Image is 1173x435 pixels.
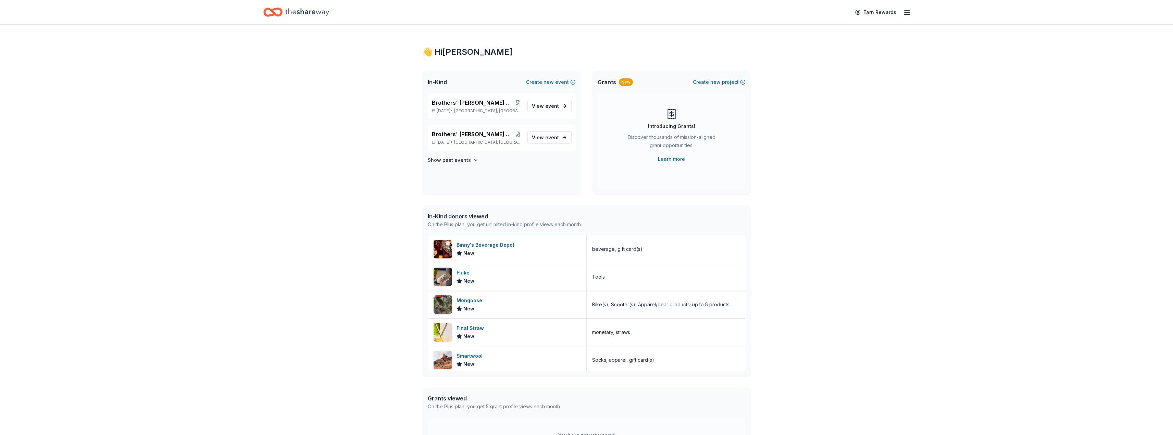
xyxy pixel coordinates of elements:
[434,240,452,258] img: Image for Binny's Beverage Depot
[434,268,452,286] img: Image for Fluke
[454,140,522,145] span: [GEOGRAPHIC_DATA], [GEOGRAPHIC_DATA]
[263,4,329,20] a: Home
[592,245,642,253] div: beverage, gift card(s)
[851,6,900,18] a: Earn Rewards
[710,78,721,86] span: new
[422,47,751,57] div: 👋 Hi [PERSON_NAME]
[428,220,582,229] div: On the Plus plan, you get unlimited in-kind profile views each month.
[457,241,517,249] div: Binny's Beverage Depot
[532,102,559,110] span: View
[463,332,474,341] span: New
[432,130,514,138] span: Brothers' [PERSON_NAME] Mctoberfest Fall Fundraiser
[432,140,522,145] p: [DATE] •
[428,402,561,411] div: On the Plus plan, you get 5 grant profile views each month.
[463,277,474,285] span: New
[434,351,452,369] img: Image for Smartwool
[428,394,561,402] div: Grants viewed
[598,78,616,86] span: Grants
[592,328,630,336] div: monetary, straws
[454,108,522,114] span: [GEOGRAPHIC_DATA], [GEOGRAPHIC_DATA]
[592,273,605,281] div: Tools
[545,135,559,140] span: event
[434,323,452,342] img: Image for Final Straw
[625,133,718,152] div: Discover thousands of mission-aligned grant opportunities.
[463,305,474,313] span: New
[527,100,572,112] a: View event
[428,156,478,164] button: Show past events
[592,356,654,364] div: Socks, apparel, gift card(s)
[463,360,474,368] span: New
[693,78,746,86] button: Createnewproject
[526,78,576,86] button: Createnewevent
[428,212,582,220] div: In-Kind donors viewed
[434,295,452,314] img: Image for Mongoose
[545,103,559,109] span: event
[527,131,572,144] a: View event
[428,78,447,86] span: In-Kind
[532,133,559,142] span: View
[658,155,685,163] a: Learn more
[457,296,485,305] div: Mongoose
[428,156,471,164] h4: Show past events
[544,78,554,86] span: new
[432,108,522,114] p: [DATE] •
[457,324,487,332] div: Final Straw
[619,78,633,86] div: New
[457,352,485,360] div: Smartwool
[463,249,474,257] span: New
[432,99,514,107] span: Brothers' [PERSON_NAME] Mistletoe & Mezze Fundraiser
[648,122,695,130] div: Introducing Grants!
[592,300,729,309] div: Bike(s), Scooter(s), Apparel/gear products; up to 5 products
[457,269,474,277] div: Fluke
